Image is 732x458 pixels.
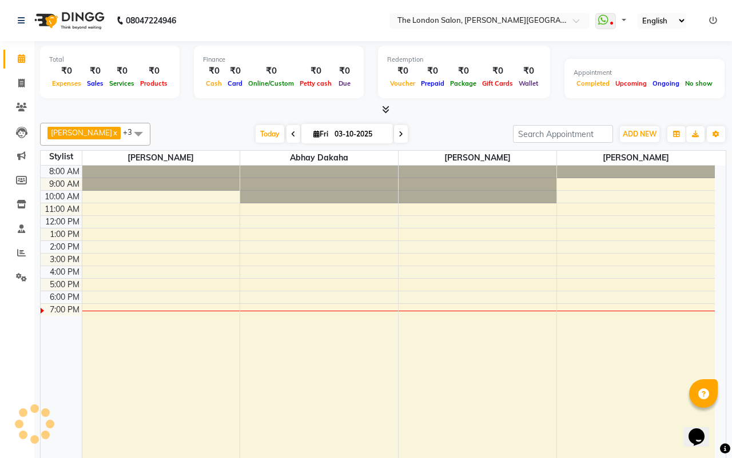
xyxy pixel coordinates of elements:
[479,65,516,78] div: ₹0
[84,79,106,87] span: Sales
[137,65,170,78] div: ₹0
[123,127,141,136] span: +3
[47,228,82,240] div: 1:00 PM
[240,151,398,165] span: Abhay dakaha
[84,65,106,78] div: ₹0
[112,128,117,137] a: x
[557,151,715,165] span: [PERSON_NAME]
[387,65,418,78] div: ₹0
[612,79,650,87] span: Upcoming
[47,241,82,253] div: 2:00 PM
[623,130,657,138] span: ADD NEW
[418,79,447,87] span: Prepaid
[203,79,225,87] span: Cash
[137,79,170,87] span: Products
[620,126,659,142] button: ADD NEW
[684,412,721,447] iframe: chat widget
[49,79,84,87] span: Expenses
[42,191,82,203] div: 10:00 AM
[47,279,82,291] div: 5:00 PM
[297,79,335,87] span: Petty cash
[387,79,418,87] span: Voucher
[29,5,108,37] img: logo
[51,128,112,137] span: [PERSON_NAME]
[387,55,541,65] div: Redemption
[47,166,82,178] div: 8:00 AM
[43,216,82,228] div: 12:00 PM
[447,65,479,78] div: ₹0
[47,266,82,278] div: 4:00 PM
[331,126,388,143] input: 2025-10-03
[47,304,82,316] div: 7:00 PM
[49,65,84,78] div: ₹0
[516,79,541,87] span: Wallet
[203,65,225,78] div: ₹0
[42,203,82,215] div: 11:00 AM
[479,79,516,87] span: Gift Cards
[682,79,715,87] span: No show
[49,55,170,65] div: Total
[513,125,613,143] input: Search Appointment
[126,5,176,37] b: 08047224946
[225,65,245,78] div: ₹0
[82,151,240,165] span: [PERSON_NAME]
[47,254,82,266] div: 3:00 PM
[447,79,479,87] span: Package
[574,79,612,87] span: Completed
[256,125,284,143] span: Today
[203,55,355,65] div: Finance
[418,65,447,78] div: ₹0
[574,68,715,78] div: Appointment
[311,130,331,138] span: Fri
[297,65,335,78] div: ₹0
[106,79,137,87] span: Services
[336,79,353,87] span: Due
[516,65,541,78] div: ₹0
[335,65,355,78] div: ₹0
[41,151,82,163] div: Stylist
[245,79,297,87] span: Online/Custom
[47,291,82,303] div: 6:00 PM
[47,178,82,190] div: 9:00 AM
[245,65,297,78] div: ₹0
[106,65,137,78] div: ₹0
[399,151,556,165] span: [PERSON_NAME]
[650,79,682,87] span: Ongoing
[225,79,245,87] span: Card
